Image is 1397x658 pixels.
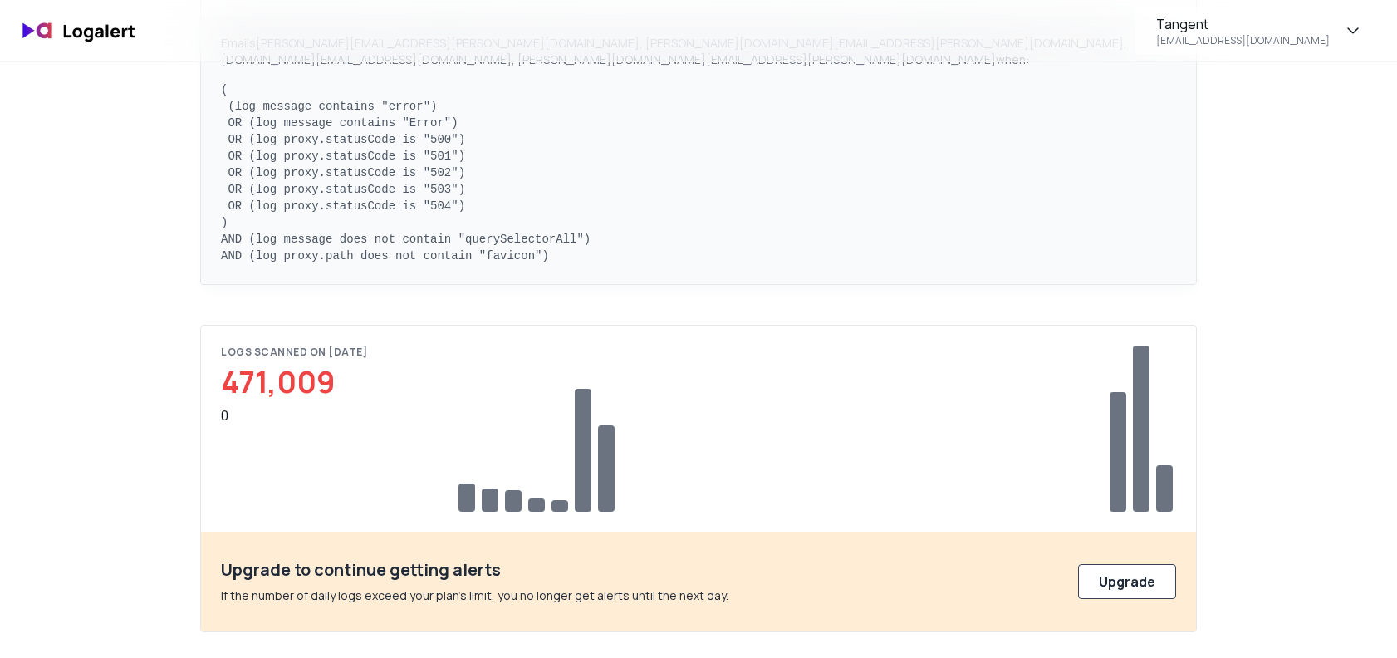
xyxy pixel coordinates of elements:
[1156,34,1330,47] div: [EMAIL_ADDRESS][DOMAIN_NAME]
[13,12,146,51] img: logo
[221,558,501,582] span: Upgrade to continue getting alerts
[221,587,728,603] span: If the number of daily logs exceed your plan's limit, you no longer get alerts until the next day.
[221,366,367,399] div: 471,009
[221,81,1176,264] pre: ( (log message contains "error") OR (log message contains "Error") OR (log proxy.statusCode is "5...
[1156,14,1208,34] div: Tangent
[221,346,367,512] div: 0
[221,346,367,359] div: Logs scanned on [DATE]
[1135,7,1384,55] button: Tangent[EMAIL_ADDRESS][DOMAIN_NAME]
[1078,564,1176,599] button: Upgrade
[1099,572,1155,592] div: Upgrade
